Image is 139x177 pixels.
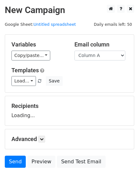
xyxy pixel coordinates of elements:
a: Copy/paste... [11,51,50,60]
a: Templates [11,67,39,74]
a: Untitled spreadsheet [33,22,76,27]
a: Send Test Email [57,156,105,168]
a: Load... [11,76,36,86]
a: Daily emails left: 50 [92,22,134,27]
h2: New Campaign [5,5,134,16]
a: Preview [27,156,55,168]
h5: Recipients [11,103,128,110]
h5: Variables [11,41,65,48]
h5: Advanced [11,136,128,143]
a: Send [5,156,26,168]
button: Save [46,76,62,86]
small: Google Sheet: [5,22,76,27]
div: Loading... [11,103,128,119]
span: Daily emails left: 50 [92,21,134,28]
h5: Email column [74,41,128,48]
